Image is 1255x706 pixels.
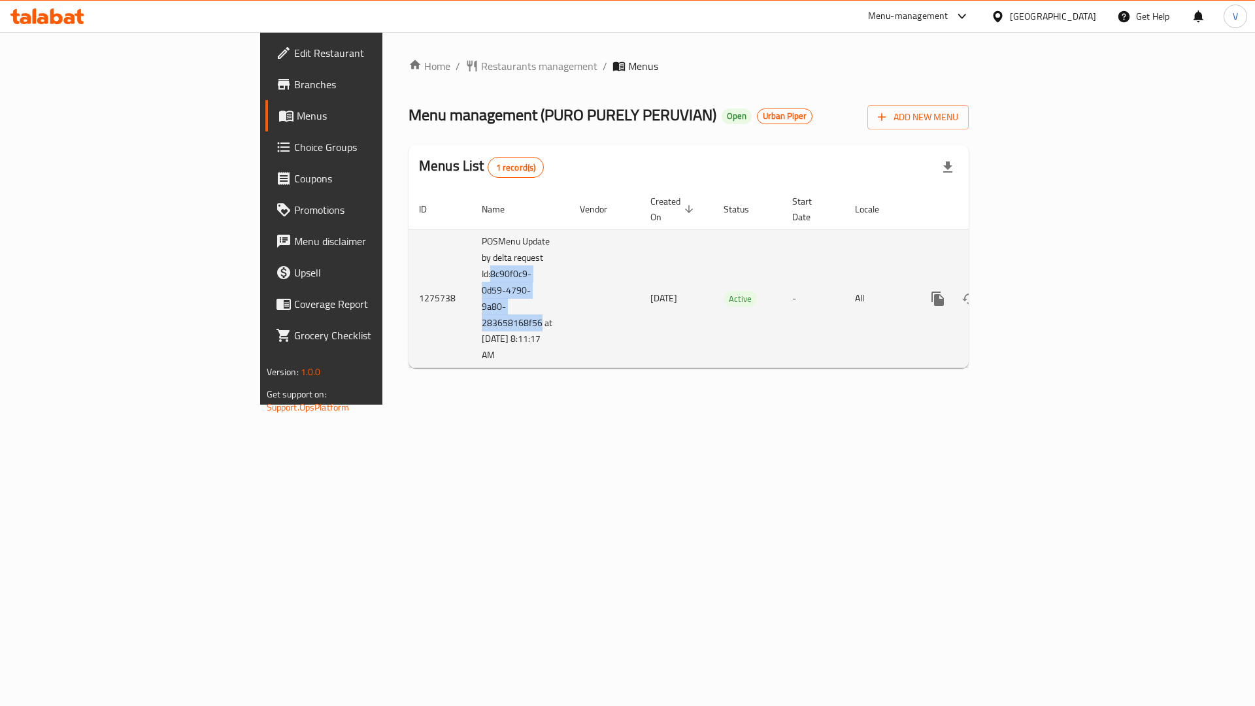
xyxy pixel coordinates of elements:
[265,320,470,351] a: Grocery Checklist
[294,328,460,343] span: Grocery Checklist
[845,229,912,368] td: All
[722,109,752,124] div: Open
[301,363,321,380] span: 1.0.0
[294,265,460,280] span: Upsell
[878,109,958,126] span: Add New Menu
[867,105,969,129] button: Add New Menu
[265,100,470,131] a: Menus
[419,156,544,178] h2: Menus List
[481,58,597,74] span: Restaurants management
[488,161,544,174] span: 1 record(s)
[294,171,460,186] span: Coupons
[265,37,470,69] a: Edit Restaurant
[267,386,327,403] span: Get support on:
[294,233,460,249] span: Menu disclaimer
[724,292,757,307] span: Active
[265,288,470,320] a: Coverage Report
[1010,9,1096,24] div: [GEOGRAPHIC_DATA]
[265,163,470,194] a: Coupons
[471,229,569,368] td: POSMenu Update by delta request Id:8c90f0c9-0d59-4790-9a80-283658168f56 at [DATE] 8:11:17 AM
[868,8,948,24] div: Menu-management
[265,226,470,257] a: Menu disclaimer
[922,283,954,314] button: more
[724,201,766,217] span: Status
[265,257,470,288] a: Upsell
[294,202,460,218] span: Promotions
[465,58,597,74] a: Restaurants management
[603,58,607,74] li: /
[294,296,460,312] span: Coverage Report
[409,100,716,129] span: Menu management ( PURO PURELY PERUVIAN )
[954,283,985,314] button: Change Status
[267,399,350,416] a: Support.OpsPlatform
[855,201,896,217] span: Locale
[1233,9,1238,24] span: V
[912,190,1058,229] th: Actions
[265,69,470,100] a: Branches
[758,110,812,122] span: Urban Piper
[265,131,470,163] a: Choice Groups
[294,45,460,61] span: Edit Restaurant
[265,194,470,226] a: Promotions
[650,193,697,225] span: Created On
[267,363,299,380] span: Version:
[294,76,460,92] span: Branches
[650,290,677,307] span: [DATE]
[722,110,752,122] span: Open
[294,139,460,155] span: Choice Groups
[482,201,522,217] span: Name
[932,152,963,183] div: Export file
[419,201,444,217] span: ID
[782,229,845,368] td: -
[792,193,829,225] span: Start Date
[628,58,658,74] span: Menus
[409,190,1058,369] table: enhanced table
[409,58,969,74] nav: breadcrumb
[488,157,544,178] div: Total records count
[297,108,460,124] span: Menus
[580,201,624,217] span: Vendor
